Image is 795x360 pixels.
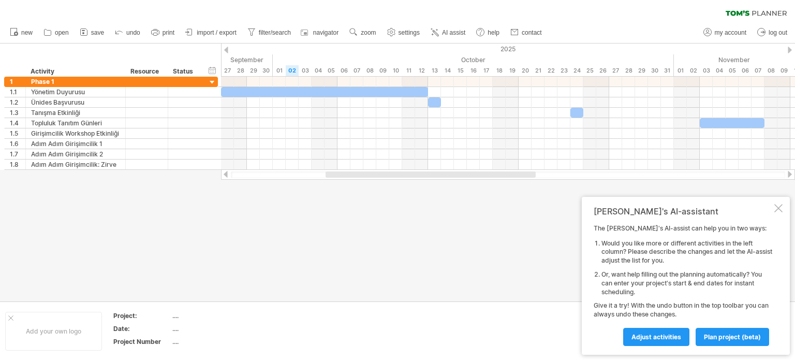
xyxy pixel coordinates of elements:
[173,66,196,77] div: Status
[113,311,170,320] div: Project:
[623,328,689,346] a: Adjust activities
[601,270,772,296] li: Or, want help filling out the planning automatically? You can enter your project's start & end da...
[245,26,294,39] a: filter/search
[172,337,259,346] div: ....
[10,97,25,107] div: 1.2
[10,118,25,128] div: 1.4
[10,139,25,149] div: 1.6
[701,26,749,39] a: my account
[197,29,237,36] span: import / export
[441,65,454,76] div: Tuesday, 14 October 2025
[126,29,140,36] span: undo
[601,239,772,265] li: Would you like more or different activities in the left column? Please describe the changes and l...
[31,87,120,97] div: Yönetim Duyurusu
[10,160,25,169] div: 1.8
[508,26,545,39] a: contact
[299,65,312,76] div: Friday, 3 October 2025
[467,65,480,76] div: Thursday, 16 October 2025
[5,312,102,351] div: Add your own logo
[454,65,467,76] div: Wednesday, 15 October 2025
[687,65,700,76] div: Sunday, 2 November 2025
[312,65,325,76] div: Saturday, 4 October 2025
[596,65,609,76] div: Sunday, 26 October 2025
[113,337,170,346] div: Project Number
[532,65,544,76] div: Tuesday, 21 October 2025
[234,65,247,76] div: Sunday, 28 September 2025
[376,65,389,76] div: Thursday, 9 October 2025
[755,26,790,39] a: log out
[31,160,120,169] div: Adım Adım Girişimcilik: Zirve
[273,54,674,65] div: October 2025
[648,65,661,76] div: Thursday, 30 October 2025
[739,65,752,76] div: Thursday, 6 November 2025
[31,118,120,128] div: Topluluk Tanıtım Günleri
[674,65,687,76] div: Saturday, 1 November 2025
[428,26,468,39] a: AI assist
[480,65,493,76] div: Friday, 17 October 2025
[583,65,596,76] div: Saturday, 25 October 2025
[661,65,674,76] div: Friday, 31 October 2025
[10,128,25,138] div: 1.5
[91,29,104,36] span: save
[163,29,174,36] span: print
[402,65,415,76] div: Saturday, 11 October 2025
[389,65,402,76] div: Friday, 10 October 2025
[713,65,726,76] div: Tuesday, 4 November 2025
[350,65,363,76] div: Tuesday, 7 October 2025
[31,139,120,149] div: Adım Adım Girişimcilik 1
[313,29,338,36] span: navigator
[777,65,790,76] div: Sunday, 9 November 2025
[130,66,162,77] div: Resource
[715,29,746,36] span: my account
[299,26,342,39] a: navigator
[519,65,532,76] div: Monday, 20 October 2025
[442,29,465,36] span: AI assist
[385,26,423,39] a: settings
[260,65,273,76] div: Tuesday, 30 September 2025
[506,65,519,76] div: Sunday, 19 October 2025
[41,26,72,39] a: open
[622,65,635,76] div: Tuesday, 28 October 2025
[696,328,769,346] a: plan project (beta)
[31,77,120,87] div: Phase 1
[31,149,120,159] div: Adım Adım Girişimcilik 2
[635,65,648,76] div: Wednesday, 29 October 2025
[55,29,69,36] span: open
[522,29,542,36] span: contact
[183,26,240,39] a: import / export
[10,77,25,87] div: 1
[172,311,259,320] div: ....
[273,65,286,76] div: Wednesday, 1 October 2025
[557,65,570,76] div: Thursday, 23 October 2025
[399,29,420,36] span: settings
[77,26,107,39] a: save
[347,26,379,39] a: zoom
[172,324,259,333] div: ....
[570,65,583,76] div: Friday, 24 October 2025
[631,333,681,341] span: Adjust activities
[752,65,764,76] div: Friday, 7 November 2025
[31,108,120,118] div: Tanışma Etkinliği
[31,66,120,77] div: Activity
[594,224,772,345] div: The [PERSON_NAME]'s AI-assist can help you in two ways: Give it a try! With the undo button in th...
[286,65,299,76] div: Thursday, 2 October 2025
[769,29,787,36] span: log out
[31,128,120,138] div: Girişimcilik Workshop Etkinliği
[113,324,170,333] div: Date:
[544,65,557,76] div: Wednesday, 22 October 2025
[337,65,350,76] div: Monday, 6 October 2025
[112,26,143,39] a: undo
[325,65,337,76] div: Sunday, 5 October 2025
[7,26,36,39] a: new
[474,26,503,39] a: help
[10,108,25,118] div: 1.3
[594,206,772,217] div: [PERSON_NAME]'s AI-assistant
[493,65,506,76] div: Saturday, 18 October 2025
[488,29,499,36] span: help
[361,29,376,36] span: zoom
[10,149,25,159] div: 1.7
[363,65,376,76] div: Wednesday, 8 October 2025
[428,65,441,76] div: Monday, 13 October 2025
[764,65,777,76] div: Saturday, 8 November 2025
[247,65,260,76] div: Monday, 29 September 2025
